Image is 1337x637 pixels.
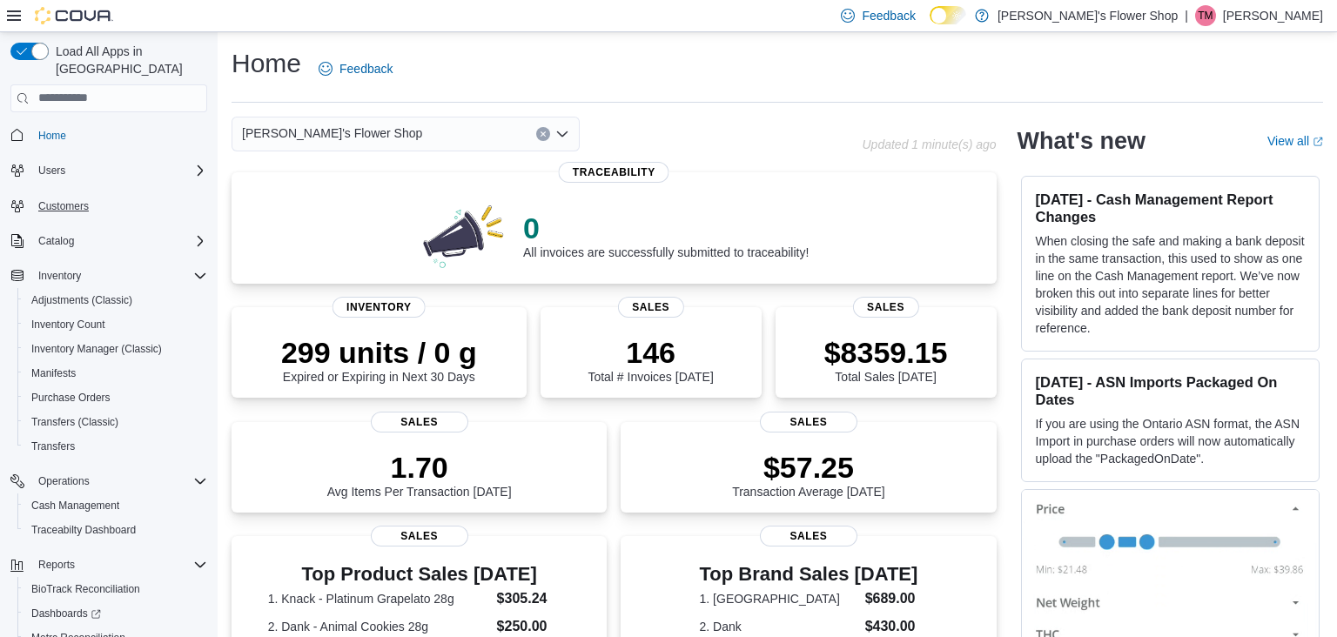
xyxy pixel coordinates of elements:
button: Cash Management [17,493,214,518]
button: Operations [3,469,214,493]
span: Cash Management [31,499,119,513]
span: Load All Apps in [GEOGRAPHIC_DATA] [49,43,207,77]
button: Manifests [17,361,214,386]
div: Avg Items Per Transaction [DATE] [327,450,512,499]
div: Total # Invoices [DATE] [588,335,713,384]
p: [PERSON_NAME]'s Flower Shop [998,5,1178,26]
p: | [1185,5,1188,26]
h3: [DATE] - ASN Imports Packaged On Dates [1036,373,1305,408]
button: Clear input [536,127,550,141]
p: [PERSON_NAME] [1223,5,1323,26]
div: Expired or Expiring in Next 30 Days [281,335,477,384]
button: Transfers (Classic) [17,410,214,434]
h3: Top Brand Sales [DATE] [700,564,918,585]
button: Traceabilty Dashboard [17,518,214,542]
span: TM [1198,5,1213,26]
p: Updated 1 minute(s) ago [862,137,996,151]
span: Adjustments (Classic) [24,290,207,311]
p: $8359.15 [824,335,948,370]
span: Transfers [24,436,207,457]
dt: 2. Dank [700,618,858,635]
a: Cash Management [24,495,126,516]
span: Inventory Manager (Classic) [31,342,162,356]
div: Thomas Morse [1195,5,1216,26]
dt: 1. [GEOGRAPHIC_DATA] [700,590,858,607]
span: Home [31,124,207,146]
span: Purchase Orders [31,391,111,405]
h3: [DATE] - Cash Management Report Changes [1036,191,1305,225]
span: Sales [760,412,857,432]
a: Inventory Count [24,314,112,335]
dd: $430.00 [865,616,918,637]
span: Traceabilty Dashboard [24,520,207,540]
span: Reports [38,558,75,572]
span: Feedback [339,60,393,77]
button: Home [3,123,214,148]
span: Sales [371,412,468,432]
span: Inventory Manager (Classic) [24,339,207,359]
span: Users [38,164,65,178]
span: Feedback [862,7,915,24]
span: Sales [760,526,857,546]
span: Operations [31,471,207,492]
p: If you are using the Ontario ASN format, the ASN Import in purchase orders will now automatically... [1036,415,1305,467]
span: Purchase Orders [24,387,207,408]
span: BioTrack Reconciliation [24,579,207,600]
span: Transfers (Classic) [31,415,118,429]
button: Users [31,160,72,181]
span: Adjustments (Classic) [31,293,132,307]
div: Transaction Average [DATE] [732,450,885,499]
a: Manifests [24,363,83,384]
span: BioTrack Reconciliation [31,582,140,596]
span: Home [38,129,66,143]
span: Sales [371,526,468,546]
span: Cash Management [24,495,207,516]
button: Open list of options [555,127,569,141]
span: Sales [618,297,684,318]
input: Dark Mode [930,6,966,24]
span: Transfers (Classic) [24,412,207,432]
h3: Top Product Sales [DATE] [268,564,571,585]
span: Inventory Count [24,314,207,335]
a: Adjustments (Classic) [24,290,139,311]
p: When closing the safe and making a bank deposit in the same transaction, this used to show as one... [1036,232,1305,337]
div: All invoices are successfully submitted to traceability! [523,211,809,259]
dt: 2. Dank - Animal Cookies 28g [268,618,490,635]
button: Purchase Orders [17,386,214,410]
a: Home [31,125,73,146]
span: Inventory [333,297,426,318]
a: Transfers (Classic) [24,412,125,432]
p: 1.70 [327,450,512,485]
span: Dashboards [24,603,207,624]
button: Catalog [31,231,81,251]
span: Customers [38,199,89,213]
span: Sales [852,297,918,318]
button: Reports [3,553,214,577]
a: View allExternal link [1267,134,1323,148]
button: Customers [3,193,214,218]
span: Traceability [559,162,669,183]
img: 0 [419,200,509,270]
a: Purchase Orders [24,387,118,408]
span: Reports [31,554,207,575]
span: Manifests [24,363,207,384]
button: Inventory [3,264,214,288]
svg: External link [1313,137,1323,147]
a: Dashboards [24,603,108,624]
a: Transfers [24,436,82,457]
p: 0 [523,211,809,245]
span: Customers [31,195,207,217]
button: BioTrack Reconciliation [17,577,214,601]
dd: $250.00 [497,616,571,637]
a: Dashboards [17,601,214,626]
button: Adjustments (Classic) [17,288,214,312]
span: Inventory [31,265,207,286]
div: Total Sales [DATE] [824,335,948,384]
button: Inventory Manager (Classic) [17,337,214,361]
a: Feedback [312,51,400,86]
button: Operations [31,471,97,492]
button: Transfers [17,434,214,459]
a: Customers [31,196,96,217]
span: Users [31,160,207,181]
